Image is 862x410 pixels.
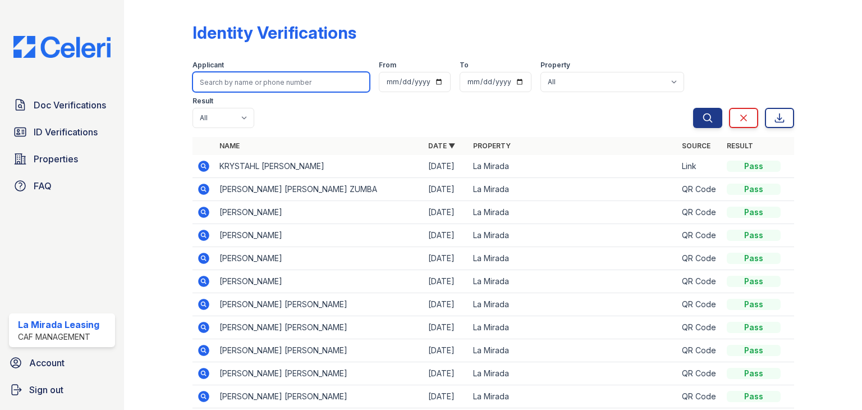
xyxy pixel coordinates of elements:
a: FAQ [9,175,115,197]
td: [PERSON_NAME] [215,224,424,247]
a: Source [682,142,710,150]
td: [DATE] [424,270,469,293]
a: Properties [9,148,115,170]
span: Account [29,356,65,370]
td: QR Code [677,247,722,270]
td: [PERSON_NAME] [PERSON_NAME] [215,385,424,408]
td: [DATE] [424,224,469,247]
td: [DATE] [424,316,469,339]
td: QR Code [677,224,722,247]
div: Pass [727,299,781,310]
td: [DATE] [424,339,469,362]
a: Result [727,142,753,150]
td: QR Code [677,201,722,224]
div: Pass [727,322,781,333]
a: Doc Verifications [9,94,115,116]
label: From [379,61,396,70]
td: [DATE] [424,293,469,316]
td: [PERSON_NAME] [215,201,424,224]
span: Doc Verifications [34,98,106,112]
label: Applicant [192,61,224,70]
td: QR Code [677,316,722,339]
td: [DATE] [424,385,469,408]
span: ID Verifications [34,125,98,139]
td: [DATE] [424,201,469,224]
td: QR Code [677,362,722,385]
div: Pass [727,230,781,241]
td: La Mirada [469,293,677,316]
td: La Mirada [469,224,677,247]
td: La Mirada [469,247,677,270]
span: Properties [34,152,78,166]
div: CAF Management [18,331,99,343]
td: QR Code [677,385,722,408]
td: QR Code [677,178,722,201]
td: [PERSON_NAME] [PERSON_NAME] ZUMBA [215,178,424,201]
td: Link [677,155,722,178]
td: La Mirada [469,155,677,178]
td: [DATE] [424,178,469,201]
span: FAQ [34,179,52,193]
td: KRYSTAHL [PERSON_NAME] [215,155,424,178]
td: [PERSON_NAME] [PERSON_NAME] [215,362,424,385]
span: Sign out [29,383,63,397]
td: La Mirada [469,385,677,408]
td: QR Code [677,339,722,362]
div: Pass [727,391,781,402]
div: Identity Verifications [192,22,356,43]
td: La Mirada [469,270,677,293]
td: La Mirada [469,201,677,224]
a: Name [219,142,240,150]
td: [PERSON_NAME] [215,270,424,293]
div: La Mirada Leasing [18,318,99,331]
div: Pass [727,253,781,264]
td: [PERSON_NAME] [PERSON_NAME] [215,339,424,362]
td: La Mirada [469,339,677,362]
div: Pass [727,207,781,218]
label: Result [192,97,213,106]
a: ID Verifications [9,121,115,143]
td: [PERSON_NAME] [215,247,424,270]
td: [DATE] [424,247,469,270]
img: CE_Logo_Blue-a8612792a0a2168367f1c8372b55b34899dd931a85d93a1a3d3e32e68fde9ad4.png [4,36,120,58]
td: La Mirada [469,362,677,385]
td: QR Code [677,270,722,293]
a: Property [473,142,511,150]
div: Pass [727,161,781,172]
td: La Mirada [469,316,677,339]
label: Property [540,61,570,70]
a: Account [4,352,120,374]
div: Pass [727,184,781,195]
td: [PERSON_NAME] [PERSON_NAME] [215,316,424,339]
td: [PERSON_NAME] [PERSON_NAME] [215,293,424,316]
label: To [460,61,469,70]
td: La Mirada [469,178,677,201]
div: Pass [727,276,781,287]
td: QR Code [677,293,722,316]
div: Pass [727,368,781,379]
input: Search by name or phone number [192,72,370,92]
td: [DATE] [424,155,469,178]
td: [DATE] [424,362,469,385]
div: Pass [727,345,781,356]
a: Sign out [4,379,120,401]
a: Date ▼ [428,142,455,150]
